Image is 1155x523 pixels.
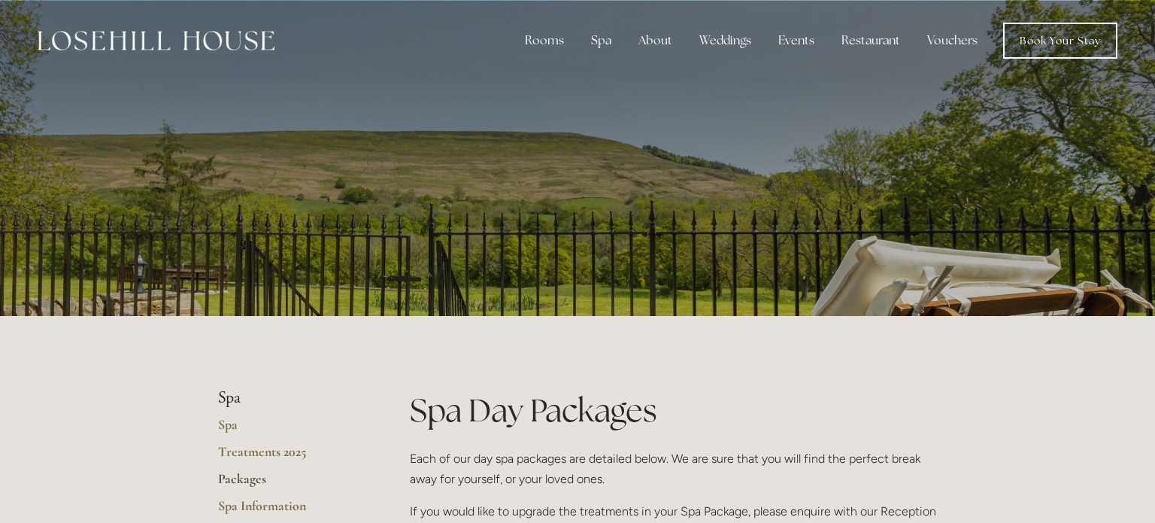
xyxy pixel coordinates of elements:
div: About [626,26,684,56]
a: Vouchers [915,26,990,56]
p: Each of our day spa packages are detailed below. We are sure that you will find the perfect break... [410,449,937,489]
a: Spa [218,416,362,443]
img: Losehill House [38,31,274,50]
div: Rooms [513,26,576,56]
a: Book Your Stay [1003,23,1117,59]
div: Weddings [687,26,763,56]
a: Packages [218,470,362,497]
div: Spa [579,26,623,56]
li: Spa [218,388,362,408]
a: Treatments 2025 [218,443,362,470]
h1: Spa Day Packages [410,388,937,433]
div: Events [766,26,826,56]
div: Restaurant [829,26,912,56]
